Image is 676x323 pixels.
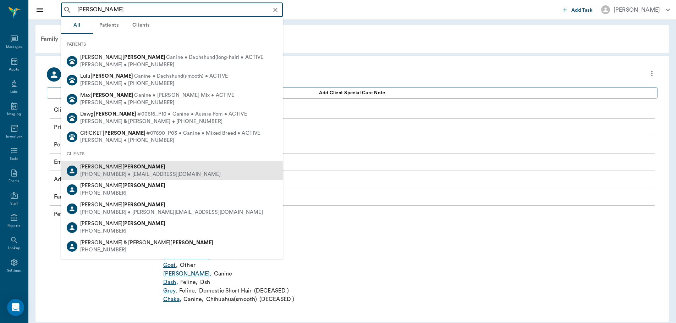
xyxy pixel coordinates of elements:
div: Settings [7,268,21,273]
div: [PERSON_NAME] • [PHONE_NUMBER] [80,61,264,69]
p: ( DECEASED ) [254,286,289,295]
p: ( DECEASED ) [259,295,295,303]
div: Family [37,30,71,48]
b: [PERSON_NAME] [170,240,213,245]
div: [PHONE_NUMBER] [80,246,213,254]
p: Canine [214,269,232,278]
b: [PERSON_NAME] [122,183,165,188]
div: PATIENTS [61,37,283,52]
a: [PERSON_NAME], [163,269,211,278]
button: Clients [125,17,157,34]
div: Labs [10,89,18,95]
a: Grey, [163,286,177,295]
b: [PERSON_NAME] [122,202,165,207]
p: Pets : [54,210,160,303]
span: Dawg [80,111,137,117]
div: [PERSON_NAME] & [PERSON_NAME] • [PHONE_NUMBER] [80,118,247,126]
div: [PERSON_NAME] • [PHONE_NUMBER] [80,80,228,88]
div: Lookup [8,246,20,251]
p: Feline , [179,286,197,295]
b: [PERSON_NAME] [122,164,165,169]
button: Clear [270,5,280,15]
b: [PERSON_NAME] [90,73,133,79]
p: Domestic Short Hair [199,286,252,295]
span: Max [80,93,133,98]
button: more [646,67,658,79]
div: [PERSON_NAME] • [PHONE_NUMBER] [80,137,260,144]
span: [PERSON_NAME] [80,221,165,226]
div: Staff [10,201,18,206]
span: CRICKET [80,130,145,136]
div: Open Intercom Messenger [7,299,24,316]
p: Client ID : [54,106,160,114]
div: [PHONE_NUMBER] [80,228,165,235]
button: Add Task [560,3,595,16]
p: Dsh [200,278,210,286]
div: Appts [9,67,19,72]
div: [PERSON_NAME] [614,6,660,14]
p: Canine , [183,295,204,303]
a: Dash, [163,278,178,286]
div: Messages [6,45,22,50]
span: Canine • Dachshund(smooth) • ACTIVE [134,73,228,80]
button: All [61,17,93,34]
span: Lulu [80,73,133,79]
span: [PERSON_NAME] [80,202,165,207]
p: Primary Phone Number : [54,123,160,132]
p: Feline , [180,278,198,286]
b: [PERSON_NAME] [122,55,165,60]
b: [PERSON_NAME] [103,130,145,136]
a: Goat, [163,261,178,269]
span: [PERSON_NAME] [80,164,165,169]
span: [PERSON_NAME] [80,183,165,188]
span: Add client Special Care Note [319,89,385,97]
p: Other [180,261,196,269]
div: Forms [9,179,19,184]
p: Address : [54,175,160,184]
span: [PERSON_NAME] [80,55,165,60]
div: Inventory [6,134,22,139]
div: [PERSON_NAME] • [PHONE_NUMBER] [80,99,234,107]
p: Family : [54,193,160,201]
b: [PERSON_NAME] [94,111,137,117]
span: #07690_P03 • Canine • Mixed Breed • ACTIVE [146,130,260,137]
p: Chihuahua(smooth) [206,295,257,303]
div: [PHONE_NUMBER] [80,190,165,197]
button: Add client Special Care Note [47,87,658,99]
div: Tasks [10,156,18,162]
a: Chaka, [163,295,181,303]
b: [PERSON_NAME] [122,221,165,226]
button: [PERSON_NAME] [595,3,676,16]
div: CLIENTS [61,146,283,161]
span: [PERSON_NAME] & [PERSON_NAME] [80,240,213,245]
p: Email : [54,158,160,166]
span: #00616_P10 • Canine • Aussie Pom • ACTIVE [137,111,247,118]
div: [PHONE_NUMBER] • [PERSON_NAME][EMAIL_ADDRESS][DOMAIN_NAME] [80,209,263,216]
button: Patients [93,17,125,34]
span: Canine • [PERSON_NAME] Mix • ACTIVE [134,92,234,99]
div: Reports [7,223,21,229]
div: Imaging [7,112,21,117]
input: Search [75,5,281,15]
span: Canine • Dachshund(long-hair) • ACTIVE [166,54,264,61]
p: Permission to text : [54,140,160,149]
div: [PHONE_NUMBER] • [EMAIL_ADDRESS][DOMAIN_NAME] [80,171,221,178]
button: Close drawer [33,3,47,17]
b: [PERSON_NAME] [90,93,133,98]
